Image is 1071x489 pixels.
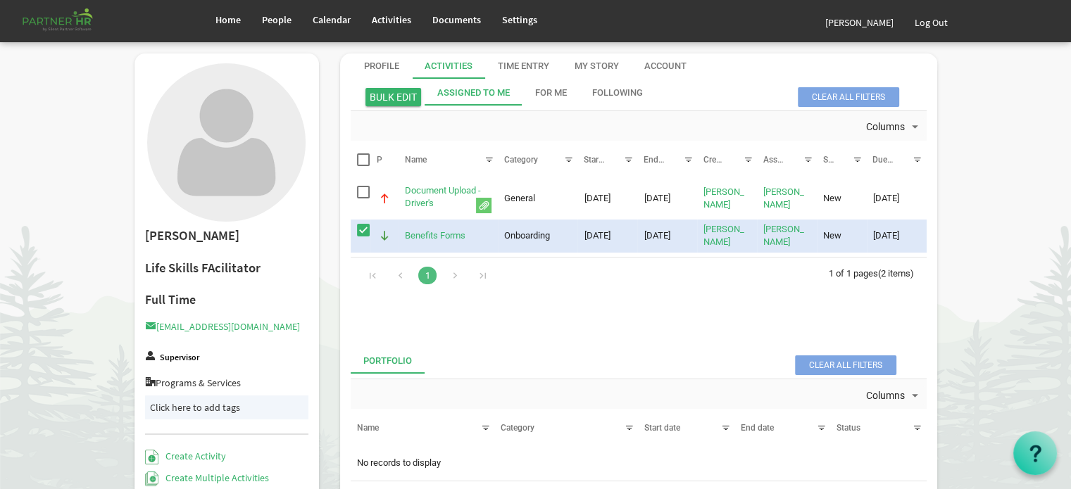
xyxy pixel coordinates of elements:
span: Name [357,423,379,433]
div: tab-header [425,80,1001,106]
span: Start date [644,423,680,433]
span: People [262,13,292,26]
a: [PERSON_NAME] [763,186,804,210]
div: tab-header [351,53,948,79]
a: Log Out [904,3,958,42]
span: Category [501,423,534,433]
span: End date [644,155,677,165]
td: Deanna Cox is template cell column header Assigned to [757,182,817,215]
span: Clear all filters [795,355,896,375]
div: Activities [425,60,472,73]
div: 1 of 1 pages (2 items) [829,258,927,287]
div: Go to last page [473,265,492,284]
td: 11/2/2025 column header Due Date [867,220,927,253]
td: 9/2/2025 column header Start date [577,182,637,215]
div: Columns [864,111,925,141]
div: Assigned To Me [437,87,510,100]
span: Due Date [872,155,906,165]
td: Deanna Cox is template cell column header Assigned to [757,220,817,253]
div: Go to next page [446,265,465,284]
div: Columns [864,379,925,409]
td: 12/2/2025 column header End date [637,220,697,253]
img: Create Multiple Activities [145,471,159,486]
span: P [377,155,382,165]
button: Columns [864,118,925,136]
img: High Priority [378,192,391,205]
h5: Programs & Services [145,377,309,388]
span: Created for [703,155,745,165]
span: Columns [865,387,906,405]
td: General column header Category [498,182,577,215]
div: Account [644,60,687,73]
h2: [PERSON_NAME] [145,229,309,243]
span: Assigned to [763,155,808,165]
span: Status [822,155,846,165]
a: [PERSON_NAME] [703,186,744,210]
img: Low Priority [378,229,391,242]
span: Name [404,155,426,165]
span: Clear all filters [798,87,899,107]
span: 1 of 1 pages [829,268,878,279]
td: New column header Status [817,220,867,253]
img: Create Activity [145,450,158,464]
button: Columns [864,386,925,405]
span: Home [215,13,241,26]
div: Go to previous page [391,265,410,284]
div: For Me [535,87,567,100]
label: Supervisor [160,353,199,362]
a: Create Activity [145,450,226,462]
td: No records to display [351,450,927,476]
div: Portfolio [363,355,412,368]
td: Deanna Cox is template cell column header Created for [697,182,757,215]
a: Goto Page 1 [418,267,437,284]
a: [EMAIL_ADDRESS][DOMAIN_NAME] [145,320,300,333]
div: Go to first page [363,265,382,284]
td: 11/30/2025 column header Due Date [867,182,927,215]
div: Profile [364,60,399,73]
a: [PERSON_NAME] [703,224,744,247]
td: New column header Status [817,182,867,215]
div: tab-header [351,348,927,374]
td: is template cell column header P [370,220,399,253]
span: BULK EDIT [365,88,421,106]
span: Start date [584,155,620,165]
h4: Full Time [145,293,309,307]
span: Settings [502,13,537,26]
td: Onboarding column header Category [498,220,577,253]
h2: Life Skills FAcilitator [145,261,309,276]
span: Columns [865,118,906,136]
a: Document Upload - Driver's [405,185,481,208]
a: Benefits Forms [405,230,465,241]
td: checkbox [351,220,370,253]
a: [PERSON_NAME] [815,3,904,42]
td: Deanna Cox is template cell column header Created for [697,220,757,253]
span: (2 items) [878,268,914,279]
span: End date [741,423,774,433]
span: Category [504,155,538,165]
span: Activities [372,13,411,26]
td: is template cell column header P [370,182,399,215]
div: Click here to add tags [150,400,304,414]
div: Time Entry [498,60,549,73]
td: 12/16/2025 column header End date [637,182,697,215]
div: My Story [575,60,619,73]
span: Documents [432,13,481,26]
a: [PERSON_NAME] [763,224,804,247]
a: Create Multiple Activities [145,471,270,484]
span: Calendar [313,13,351,26]
img: User with no profile picture [147,63,306,222]
span: Status [837,423,860,433]
td: Benefits Forms is template cell column header Name [399,220,498,253]
td: Document Upload - Driver's is template cell column header Name [399,182,498,215]
td: 9/2/2025 column header Start date [577,220,637,253]
td: checkbox [351,182,370,215]
div: Following [592,87,643,100]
